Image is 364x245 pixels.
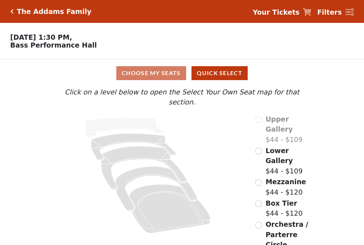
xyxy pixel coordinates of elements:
[91,133,176,160] path: Lower Gallery - Seats Available: 211
[317,8,342,16] strong: Filters
[253,8,300,16] strong: Your Tickets
[17,8,91,16] h5: The Addams Family
[266,178,306,186] span: Mezzanine
[266,198,303,219] label: $44 - $120
[266,147,293,165] span: Lower Gallery
[130,184,211,233] path: Orchestra / Parterre Circle - Seats Available: 88
[266,199,297,207] span: Box Tier
[10,9,14,14] a: Click here to go back to filters
[85,118,165,137] path: Upper Gallery - Seats Available: 0
[317,7,354,18] a: Filters
[266,146,314,176] label: $44 - $109
[266,115,293,133] span: Upper Gallery
[50,87,313,107] p: Click on a level below to open the Select Your Own Seat map for that section.
[266,114,314,145] label: $44 - $109
[266,177,306,197] label: $44 - $120
[191,66,248,80] button: Quick Select
[253,7,311,18] a: Your Tickets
